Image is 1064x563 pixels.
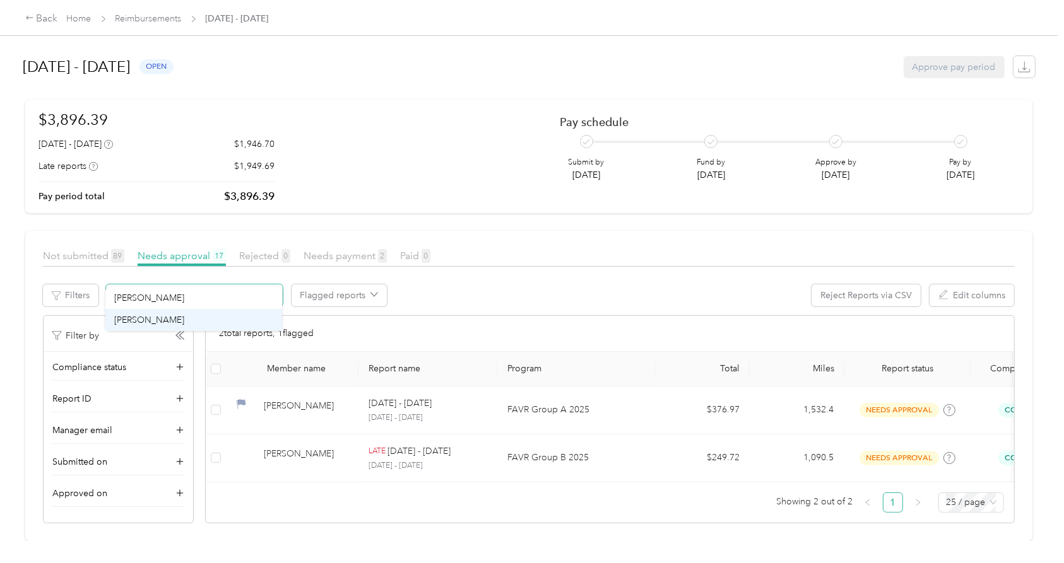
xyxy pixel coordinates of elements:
[52,424,112,437] span: Manager email
[938,492,1004,513] div: Page Size
[858,492,878,513] li: Previous Page
[569,157,605,168] p: Submit by
[38,108,275,131] h1: $3,896.39
[387,444,451,458] p: [DATE] - [DATE]
[993,492,1064,563] iframe: Everlance-gr Chat Button Frame
[369,446,386,457] p: LATE
[908,492,928,513] li: Next Page
[998,451,1056,465] span: Compliant
[655,434,750,482] td: $249.72
[776,492,853,511] span: Showing 2 out of 2
[854,363,961,374] span: Report status
[560,115,997,129] h2: Pay schedule
[52,455,107,468] span: Submitted on
[358,352,497,386] th: Report name
[998,403,1056,417] span: Compliant
[369,412,487,424] p: [DATE] - [DATE]
[815,168,856,182] p: [DATE]
[67,13,92,24] a: Home
[507,451,645,465] p: FAVR Group B 2025
[569,168,605,182] p: [DATE]
[292,284,387,306] button: Flagged reports
[812,284,921,306] button: Reject Reports via CSV
[760,363,834,374] div: Miles
[52,487,107,500] span: Approved on
[38,137,113,151] div: [DATE] - [DATE]
[43,250,124,262] span: Not submitted
[304,250,387,262] span: Needs payment
[497,352,655,386] th: Program
[114,315,184,325] span: [PERSON_NAME]
[750,386,844,434] td: 1,532.4
[697,157,725,168] p: Fund by
[750,434,844,482] td: 1,090.5
[858,492,878,513] button: left
[507,403,645,417] p: FAVR Group A 2025
[697,168,725,182] p: [DATE]
[52,361,126,374] span: Compliance status
[908,492,928,513] button: right
[422,249,430,263] span: 0
[281,249,290,263] span: 0
[213,249,226,263] span: 17
[224,189,275,204] p: $3,896.39
[665,363,740,374] div: Total
[655,386,750,434] td: $376.97
[914,499,922,506] span: right
[25,11,58,26] div: Back
[815,157,856,168] p: Approve by
[884,493,902,512] a: 1
[400,250,430,262] span: Paid
[864,499,872,506] span: left
[860,451,939,465] span: needs approval
[115,13,182,24] a: Reimbursements
[38,190,105,203] p: Pay period total
[234,137,275,151] p: $1,946.70
[369,460,487,472] p: [DATE] - [DATE]
[206,316,1014,352] div: 2 total reports, 1 flagged
[226,352,358,386] th: Member name
[930,284,1014,306] button: Edit columns
[497,386,655,434] td: FAVR Group A 2025
[52,329,99,342] p: Filter by
[947,157,974,168] p: Pay by
[267,363,348,374] div: Member name
[947,168,974,182] p: [DATE]
[497,434,655,482] td: FAVR Group B 2025
[860,403,939,417] span: needs approval
[23,52,131,82] h1: [DATE] - [DATE]
[43,284,98,306] button: Filters
[139,59,174,74] span: open
[264,399,348,421] div: [PERSON_NAME]
[883,492,903,513] li: 1
[239,250,290,262] span: Rejected
[206,12,269,25] span: [DATE] - [DATE]
[52,392,92,405] span: Report ID
[38,160,98,173] div: Late reports
[369,397,432,410] p: [DATE] - [DATE]
[111,249,124,263] span: 89
[114,293,184,303] span: [PERSON_NAME]
[264,447,348,469] div: [PERSON_NAME]
[234,160,275,173] p: $1,949.69
[946,493,996,512] span: 25 / page
[378,249,387,263] span: 2
[138,250,226,262] span: Needs approval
